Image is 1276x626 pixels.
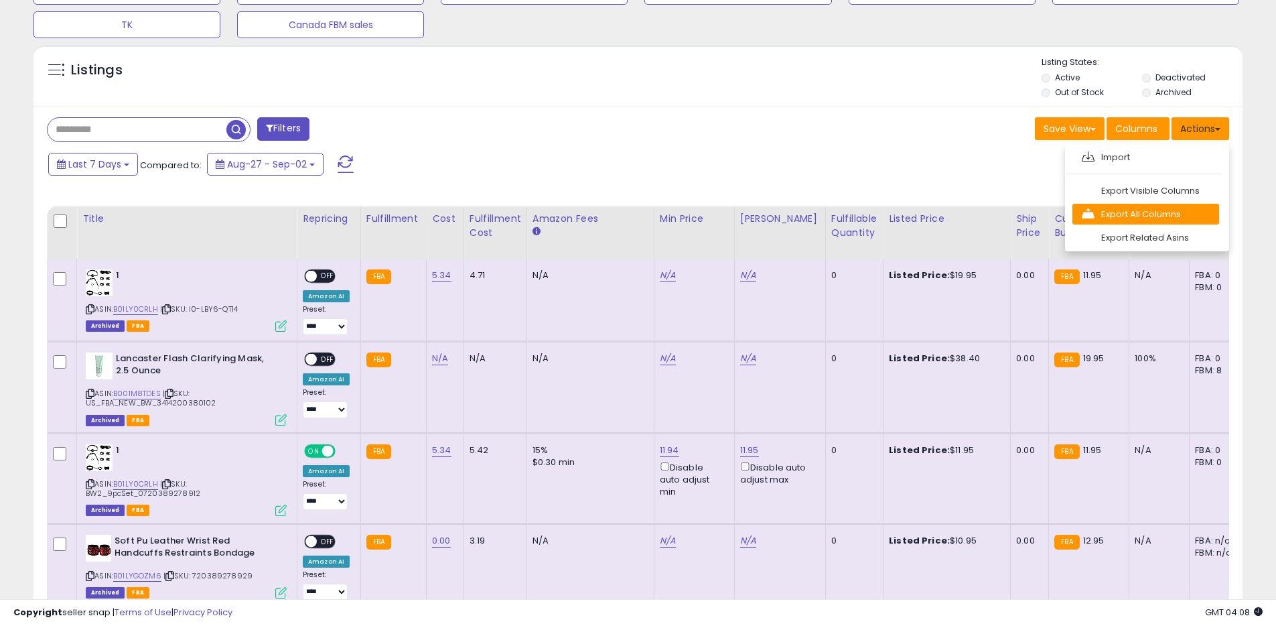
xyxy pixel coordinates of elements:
[86,353,113,379] img: 21fheAmCLeL._SL40_.jpg
[303,373,350,385] div: Amazon AI
[533,226,541,238] small: Amazon Fees.
[366,353,391,367] small: FBA
[1205,606,1263,619] span: 2025-09-10 04:08 GMT
[127,505,149,516] span: FBA
[237,11,424,38] button: Canada FBM sales
[889,269,1000,281] div: $19.95
[115,535,277,563] b: Soft Pu Leather Wrist Red Handcuffs Restraints Bondage
[160,304,238,314] span: | SKU: I0-LBY6-QT14
[740,269,756,282] a: N/A
[1016,535,1038,547] div: 0.00
[68,158,121,171] span: Last 7 Days
[533,212,648,226] div: Amazon Fees
[533,535,644,547] div: N/A
[1083,352,1105,365] span: 19.95
[113,479,158,490] a: B01LY0CRLH
[303,305,350,335] div: Preset:
[1195,444,1239,456] div: FBA: 0
[470,353,516,365] div: N/A
[432,212,458,226] div: Cost
[432,444,451,457] a: 5.34
[1135,444,1179,456] div: N/A
[1115,122,1157,135] span: Columns
[470,212,521,240] div: Fulfillment Cost
[1135,353,1179,365] div: 100%
[740,212,820,226] div: [PERSON_NAME]
[163,570,253,581] span: | SKU: 720389278929
[140,159,202,172] span: Compared to:
[116,269,279,286] b: 1
[1135,535,1179,547] div: N/A
[317,271,338,282] span: OFF
[1016,444,1038,456] div: 0.00
[13,607,232,619] div: seller snap | |
[1072,204,1219,225] a: Export All Columns
[334,445,355,456] span: OFF
[207,153,324,176] button: Aug-27 - Sep-02
[1195,535,1239,547] div: FBA: n/a
[470,269,516,281] div: 4.71
[831,212,877,240] div: Fulfillable Quantity
[1072,180,1219,201] a: Export Visible Columns
[86,388,216,408] span: | SKU: US_FBA_NEW_BW_3414200380102
[831,535,873,547] div: 0
[366,535,391,550] small: FBA
[470,444,516,456] div: 5.42
[1054,353,1079,367] small: FBA
[86,535,287,597] div: ASIN:
[173,606,232,619] a: Privacy Policy
[432,269,451,282] a: 5.34
[740,352,756,365] a: N/A
[86,535,111,562] img: 416WQv3uxGL._SL40_.jpg
[889,535,1000,547] div: $10.95
[1054,269,1079,284] small: FBA
[889,269,950,281] b: Listed Price:
[1054,444,1079,459] small: FBA
[660,269,676,282] a: N/A
[889,534,950,547] b: Listed Price:
[33,11,220,38] button: TK
[533,444,644,456] div: 15%
[305,445,322,456] span: ON
[660,444,679,457] a: 11.94
[1195,456,1239,468] div: FBM: 0
[1016,269,1038,281] div: 0.00
[660,534,676,548] a: N/A
[1054,212,1123,240] div: Current Buybox Price
[889,353,1000,365] div: $38.40
[303,290,350,302] div: Amazon AI
[303,556,350,568] div: Amazon AI
[86,444,113,471] img: 51fCBg5VQCL._SL40_.jpg
[740,534,756,548] a: N/A
[86,505,125,516] span: Listings that have been deleted from Seller Central
[86,353,287,424] div: ASIN:
[366,212,421,226] div: Fulfillment
[113,570,161,582] a: B01LYGOZM6
[1016,353,1038,365] div: 0.00
[116,353,279,381] b: Lancaster Flash Clarifying Mask, 2.5 Ounce
[116,444,279,460] b: 1
[660,212,729,226] div: Min Price
[831,353,873,365] div: 0
[1083,534,1105,547] span: 12.95
[1155,86,1192,98] label: Archived
[889,212,1005,226] div: Listed Price
[113,304,158,315] a: B01LY0CRLH
[1155,72,1206,83] label: Deactivated
[831,269,873,281] div: 0
[831,444,873,456] div: 0
[1107,117,1169,140] button: Columns
[86,320,125,332] span: Listings that have been deleted from Seller Central
[889,444,950,456] b: Listed Price:
[1072,147,1219,168] a: Import
[86,479,200,499] span: | SKU: BW2_9pcSet_0720389278912
[1054,535,1079,550] small: FBA
[303,480,350,510] div: Preset:
[86,269,113,296] img: 51fCBg5VQCL._SL40_.jpg
[366,444,391,459] small: FBA
[740,444,759,457] a: 11.95
[432,352,448,365] a: N/A
[303,212,355,226] div: Repricing
[113,388,161,399] a: B001M8TDES
[1055,86,1104,98] label: Out of Stock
